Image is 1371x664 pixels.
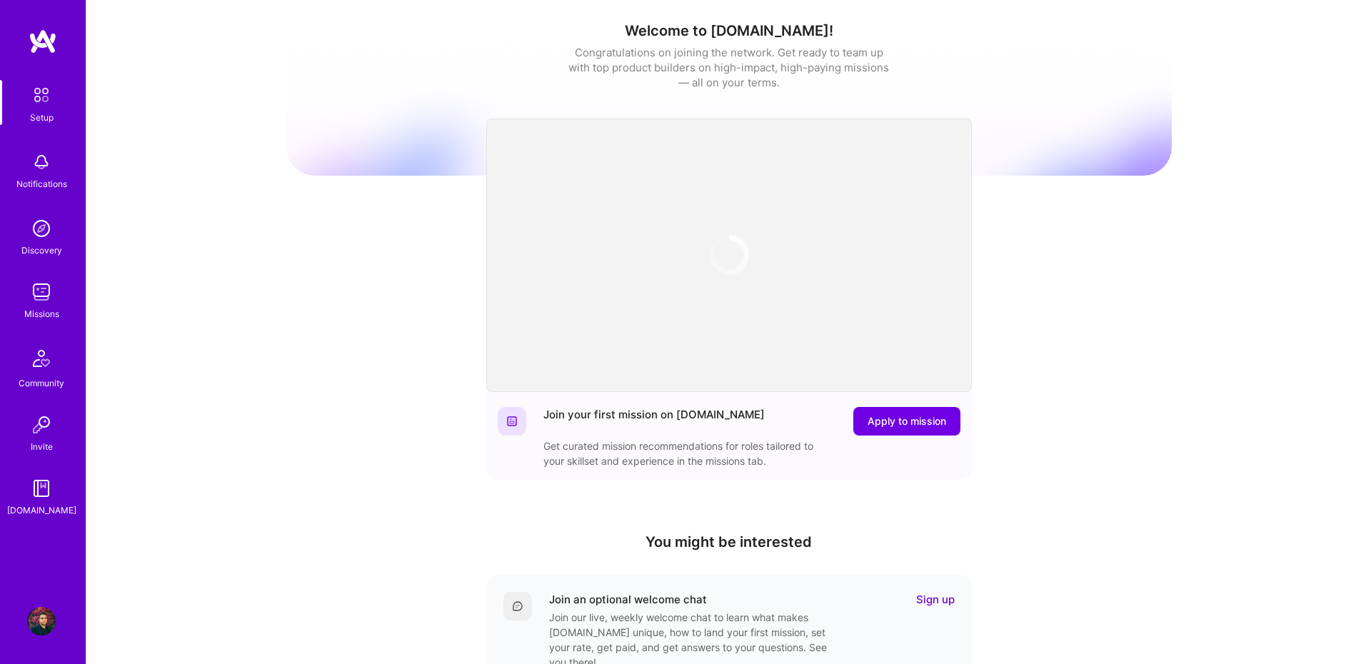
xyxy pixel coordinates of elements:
img: loading [699,225,759,285]
div: Setup [30,110,54,125]
div: Join an optional welcome chat [549,592,707,607]
div: [DOMAIN_NAME] [7,503,76,518]
div: Notifications [16,176,67,191]
div: Missions [24,306,59,321]
div: Discovery [21,243,62,258]
img: logo [29,29,57,54]
div: Congratulations on joining the network. Get ready to team up with top product builders on high-im... [568,45,890,90]
img: Community [24,341,59,376]
h1: Welcome to [DOMAIN_NAME]! [286,22,1172,39]
img: discovery [27,214,56,243]
img: guide book [27,474,56,503]
img: teamwork [27,278,56,306]
div: Invite [31,439,53,454]
a: Sign up [916,592,955,607]
span: Apply to mission [868,414,946,428]
img: bell [27,148,56,176]
button: Apply to mission [853,407,960,436]
img: Website [506,416,518,427]
img: setup [26,80,56,110]
div: Get curated mission recommendations for roles tailored to your skillset and experience in the mis... [543,438,829,468]
div: Community [19,376,64,391]
h4: You might be interested [486,533,972,550]
img: Comment [512,600,523,612]
a: User Avatar [24,607,59,635]
div: Join your first mission on [DOMAIN_NAME] [543,407,765,436]
img: User Avatar [27,607,56,635]
img: Invite [27,411,56,439]
iframe: video [486,119,972,392]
